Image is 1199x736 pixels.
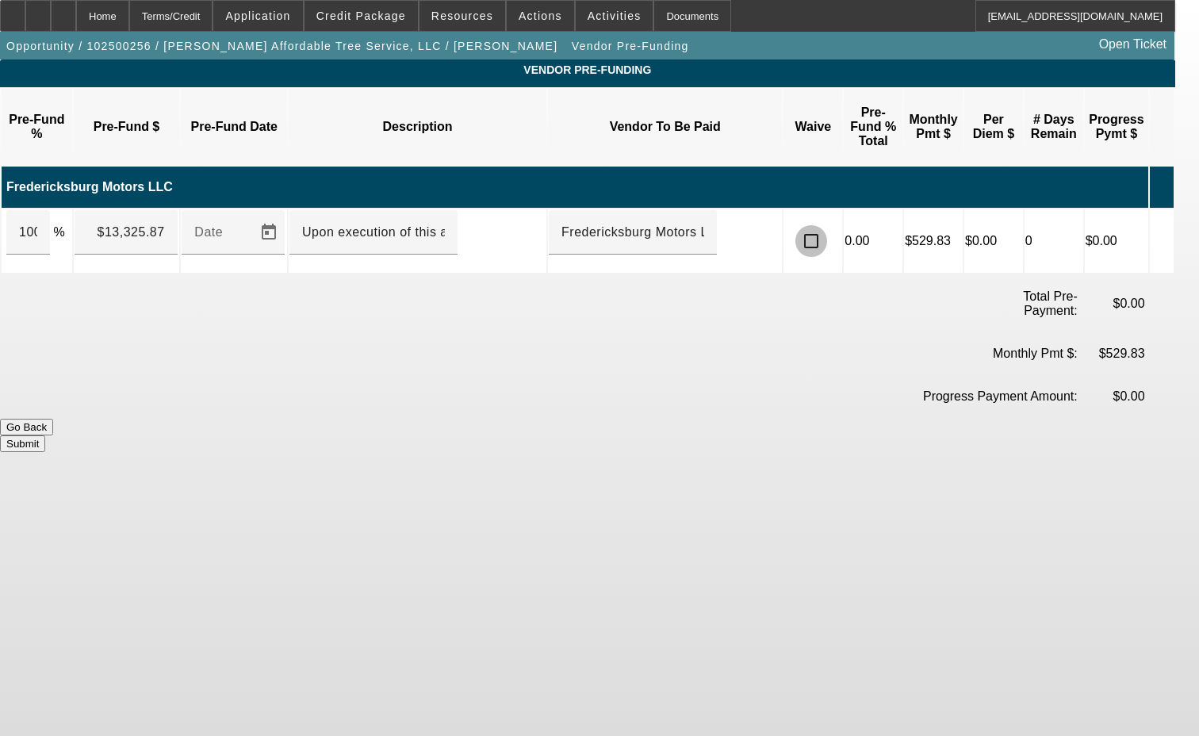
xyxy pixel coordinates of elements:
span: Actions [519,10,562,22]
p: Pre-Fund % [6,113,68,141]
p: $529.83 [1081,347,1145,361]
span: Credit Package [316,10,406,22]
button: Credit Package [305,1,418,31]
p: Vendor To Be Paid [552,120,778,134]
p: Waive [787,120,838,134]
p: Pre-Fund Date [185,120,283,134]
span: Opportunity / 102500256 / [PERSON_NAME] Affordable Tree Service, LLC / [PERSON_NAME] [6,40,557,52]
p: Monthly Pmt $ [908,113,959,141]
p: Per Diem $ [968,113,1019,141]
mat-label: Date [194,225,223,239]
a: Open Ticket [1093,31,1173,58]
p: Description [293,120,542,134]
p: Fredericksburg Motors LLC [6,180,1147,194]
button: Actions [507,1,574,31]
p: Total Pre-Payment: [1013,289,1078,318]
span: Vendor Pre-Funding [572,40,689,52]
p: Pre-Fund % Total [848,105,898,148]
button: Resources [419,1,505,31]
span: Resources [431,10,493,22]
p: Progress Payment Amount: [879,389,1077,404]
button: Vendor Pre-Funding [568,32,693,60]
i: Add [1151,172,1166,201]
span: Application [225,10,290,22]
i: Delete [1151,226,1166,255]
p: Pre-Fund $ [78,120,176,134]
span: Activities [588,10,642,22]
p: 0.00 [845,234,902,248]
p: Monthly Pmt $: [879,347,1077,361]
p: $0.00 [965,234,1022,248]
button: Open calendar [253,217,285,248]
p: Progress Pymt $ [1089,113,1144,141]
p: $0.00 [1081,389,1145,404]
span: Vendor Pre-Funding [12,63,1163,76]
p: 0 [1025,234,1082,248]
p: # Days Remain [1029,113,1079,141]
button: Activities [576,1,653,31]
input: Account [561,223,704,242]
button: Application [213,1,302,31]
p: $0.00 [1086,234,1147,248]
span: % [53,225,64,239]
p: $0.00 [1081,297,1145,311]
p: $529.83 [905,234,962,248]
